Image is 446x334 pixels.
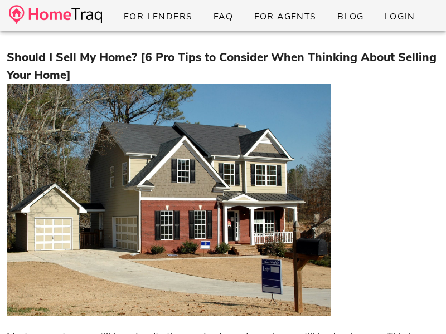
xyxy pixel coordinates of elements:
[253,11,316,23] span: For Agents
[337,11,364,23] span: Blog
[7,84,331,316] img: 5a73f6c0-f2f5-11ea-a3de-692d5982216c-for-sale-home.jpeg
[375,7,424,27] a: Login
[384,11,415,23] span: Login
[123,11,193,23] span: For Lenders
[7,49,439,84] h3: Should I Sell My Home? [6 Pro Tips to Consider When Thinking About Selling Your Home]
[244,7,325,27] a: For Agents
[114,7,202,27] a: For Lenders
[213,11,234,23] span: FAQ
[204,7,243,27] a: FAQ
[9,5,102,24] img: desktop-logo.34a1112.png
[390,281,446,334] iframe: Chat Widget
[328,7,373,27] a: Blog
